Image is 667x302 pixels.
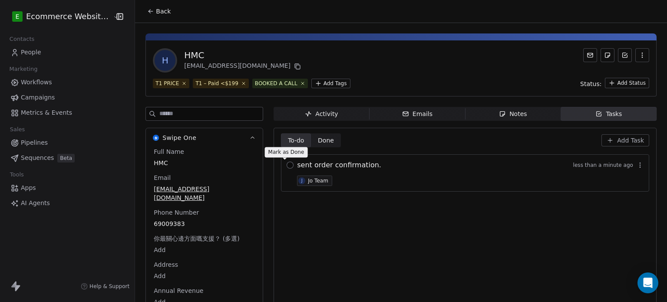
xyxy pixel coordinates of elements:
[21,48,41,57] span: People
[154,272,255,280] span: Add
[21,78,52,87] span: Workflows
[57,154,75,163] span: Beta
[255,80,297,87] div: BOOKED A CALL
[146,128,263,147] button: Swipe OneSwipe One
[7,196,128,210] a: AI Agents
[573,162,633,169] span: less than a minute ago
[184,49,303,61] div: HMC
[154,185,255,202] span: [EMAIL_ADDRESS][DOMAIN_NAME]
[402,110,433,119] div: Emails
[16,12,20,21] span: E
[637,272,658,293] div: Open Intercom Messenger
[184,61,303,72] div: [EMAIL_ADDRESS][DOMAIN_NAME]
[195,80,238,87] div: T1 – Paid <$199
[21,199,50,208] span: AI Agents
[6,33,38,46] span: Contacts
[152,234,241,243] span: 你最關心邊方面嘅支援？ (多選)
[152,208,201,217] span: Phone Number
[89,283,129,290] span: Help & Support
[152,260,180,269] span: Address
[155,50,175,71] span: H
[21,183,36,192] span: Apps
[7,136,128,150] a: Pipelines
[580,80,601,88] span: Status:
[162,133,196,142] span: Swipe One
[6,123,29,136] span: Sales
[268,149,304,156] p: Mark as Done
[601,134,649,146] button: Add Task
[499,110,527,119] div: Notes
[21,108,72,117] span: Metrics & Events
[7,181,128,195] a: Apps
[7,45,128,60] a: People
[21,153,54,163] span: Sequences
[297,160,381,170] span: sent order confirmation.
[301,177,303,184] div: J
[7,106,128,120] a: Metrics & Events
[153,135,159,141] img: Swipe One
[308,178,328,184] div: Jo Team
[10,9,107,24] button: EEcommerce Website Builder
[6,168,27,181] span: Tools
[7,75,128,90] a: Workflows
[152,147,186,156] span: Full Name
[26,11,111,22] span: Ecommerce Website Builder
[305,110,338,119] div: Activity
[152,173,172,182] span: Email
[81,283,129,290] a: Help & Support
[7,90,128,105] a: Campaigns
[318,136,334,145] span: Done
[7,151,128,165] a: SequencesBeta
[154,219,255,228] span: 69009383
[154,246,255,254] span: Add
[617,136,644,145] span: Add Task
[156,7,171,16] span: Back
[6,63,41,76] span: Marketing
[152,286,205,295] span: Annual Revenue
[154,159,255,167] span: HMC
[142,3,176,19] button: Back
[311,79,350,88] button: Add Tags
[155,80,179,87] div: T1 PRICE
[21,138,48,147] span: Pipelines
[605,78,649,88] button: Add Status
[21,93,55,102] span: Campaigns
